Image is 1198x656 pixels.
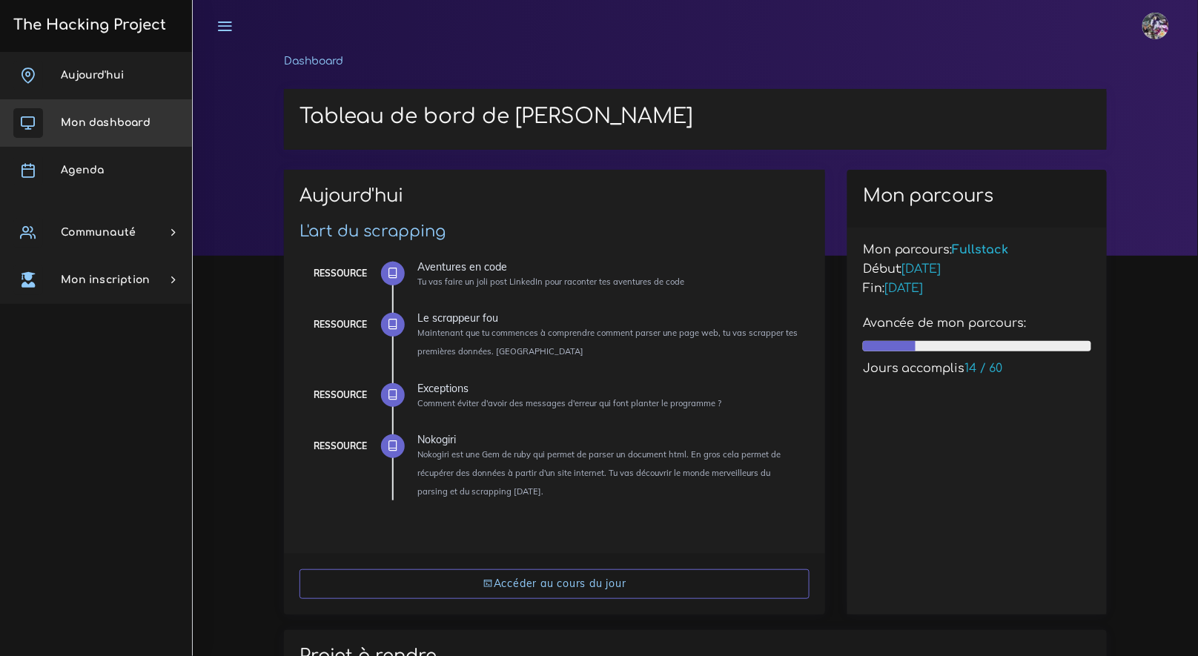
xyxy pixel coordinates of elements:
div: Ressource [314,438,367,454]
h5: Mon parcours: [863,243,1091,257]
a: L'art du scrapping [299,222,446,240]
div: Ressource [314,317,367,333]
span: Aujourd'hui [61,70,124,81]
h3: The Hacking Project [9,17,166,33]
small: Comment éviter d'avoir des messages d'erreur qui font planter le programme ? [417,398,721,408]
span: [DATE] [902,262,941,276]
span: 14 / 60 [965,362,1003,375]
img: eg54bupqcshyolnhdacp.jpg [1142,13,1169,39]
a: Accéder au cours du jour [299,569,810,600]
h5: Début: [863,262,1091,276]
span: Mon inscription [61,274,150,285]
small: Nokogiri est une Gem de ruby qui permet de parser un document html. En gros cela permet de récupé... [417,449,781,497]
h1: Tableau de bord de [PERSON_NAME] [299,105,1091,130]
div: Ressource [314,265,367,282]
div: Nokogiri [417,434,798,445]
span: Mon dashboard [61,117,150,128]
h5: Fin: [863,282,1091,296]
span: Communauté [61,227,136,238]
small: Maintenant que tu commences à comprendre comment parser une page web, tu vas scrapper tes premièr... [417,328,798,357]
span: Agenda [61,165,104,176]
div: Exceptions [417,383,798,394]
div: Aventures en code [417,262,798,272]
h5: Avancée de mon parcours: [863,317,1091,331]
h2: Mon parcours [863,185,1091,207]
div: Ressource [314,387,367,403]
span: Fullstack [953,243,1009,256]
small: Tu vas faire un joli post LinkedIn pour raconter tes aventures de code [417,276,684,287]
span: [DATE] [884,282,924,295]
div: Le scrappeur fou [417,313,798,323]
a: Dashboard [284,56,343,67]
h5: Jours accomplis [863,362,1091,376]
h2: Aujourd'hui [299,185,810,217]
